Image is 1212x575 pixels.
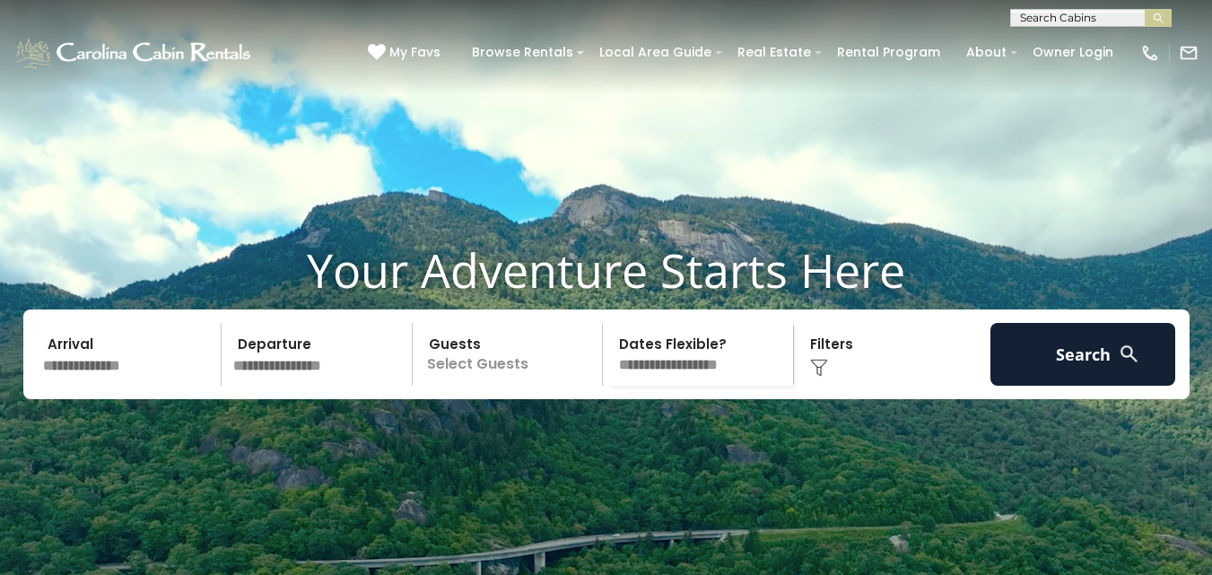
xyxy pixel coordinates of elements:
[990,323,1176,386] button: Search
[13,242,1199,298] h1: Your Adventure Starts Here
[828,39,949,66] a: Rental Program
[728,39,820,66] a: Real Estate
[590,39,720,66] a: Local Area Guide
[1024,39,1122,66] a: Owner Login
[1179,43,1199,63] img: mail-regular-white.png
[1118,343,1140,365] img: search-regular-white.png
[463,39,582,66] a: Browse Rentals
[389,43,440,62] span: My Favs
[957,39,1016,66] a: About
[1140,43,1160,63] img: phone-regular-white.png
[810,359,828,377] img: filter--v1.png
[368,43,445,63] a: My Favs
[418,323,603,386] p: Select Guests
[13,35,256,71] img: White-1-1-2.png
